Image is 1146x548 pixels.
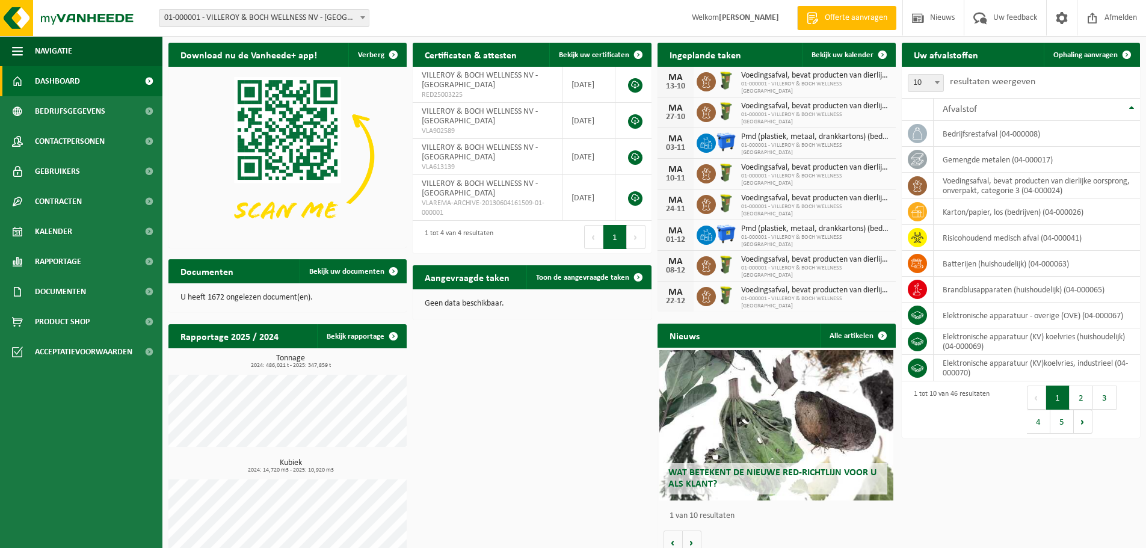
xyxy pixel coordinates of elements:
[664,103,688,113] div: MA
[812,51,873,59] span: Bekijk uw kalender
[741,265,890,279] span: 01-000001 - VILLEROY & BOCH WELLNESS [GEOGRAPHIC_DATA]
[562,103,615,139] td: [DATE]
[664,165,688,174] div: MA
[664,134,688,144] div: MA
[741,132,890,142] span: Pmd (plastiek, metaal, drankkartons) (bedrijven)
[549,43,650,67] a: Bekijk uw certificaten
[422,162,553,172] span: VLA613139
[1044,43,1139,67] a: Ophaling aanvragen
[741,71,890,81] span: Voedingsafval, bevat producten van dierlijke oorsprong, onverpakt, categorie 3
[603,225,627,249] button: 1
[174,354,407,369] h3: Tonnage
[1046,386,1070,410] button: 1
[168,43,329,66] h2: Download nu de Vanheede+ app!
[536,274,629,282] span: Toon de aangevraagde taken
[358,51,384,59] span: Verberg
[35,96,105,126] span: Bedrijfsgegevens
[413,265,522,289] h2: Aangevraagde taken
[908,74,944,92] span: 10
[934,303,1140,328] td: elektronische apparatuur - overige (OVE) (04-000067)
[934,277,1140,303] td: brandblusapparaten (huishoudelijk) (04-000065)
[584,225,603,249] button: Previous
[934,121,1140,147] td: bedrijfsrestafval (04-000008)
[908,384,990,435] div: 1 tot 10 van 46 resultaten
[422,199,553,218] span: VLAREMA-ARCHIVE-20130604161509-01-000001
[1050,410,1074,434] button: 5
[562,139,615,175] td: [DATE]
[934,328,1140,355] td: elektronische apparatuur (KV) koelvries (huishoudelijk) (04-000069)
[35,277,86,307] span: Documenten
[526,265,650,289] a: Toon de aangevraagde taken
[741,295,890,310] span: 01-000001 - VILLEROY & BOCH WELLNESS [GEOGRAPHIC_DATA]
[422,126,553,136] span: VLA902589
[664,205,688,214] div: 24-11
[902,43,990,66] h2: Uw afvalstoffen
[35,66,80,96] span: Dashboard
[180,294,395,302] p: U heeft 1672 ongelezen document(en).
[35,337,132,367] span: Acceptatievoorwaarden
[562,175,615,221] td: [DATE]
[741,163,890,173] span: Voedingsafval, bevat producten van dierlijke oorsprong, onverpakt, categorie 3
[716,285,736,306] img: WB-0060-HPE-GN-50
[422,90,553,100] span: RED25003225
[741,142,890,156] span: 01-000001 - VILLEROY & BOCH WELLNESS [GEOGRAPHIC_DATA]
[419,224,493,250] div: 1 tot 4 van 4 resultaten
[168,324,291,348] h2: Rapportage 2025 / 2024
[664,266,688,275] div: 08-12
[174,363,407,369] span: 2024: 486,021 t - 2025: 347,859 t
[664,288,688,297] div: MA
[664,257,688,266] div: MA
[1074,410,1092,434] button: Next
[559,51,629,59] span: Bekijk uw certificaten
[716,162,736,183] img: WB-0060-HPE-GN-50
[802,43,895,67] a: Bekijk uw kalender
[664,236,688,244] div: 01-12
[35,36,72,66] span: Navigatie
[168,259,245,283] h2: Documenten
[668,468,876,489] span: Wat betekent de nieuwe RED-richtlijn voor u als klant?
[664,113,688,122] div: 27-10
[716,132,736,152] img: WB-1100-HPE-BE-01
[664,73,688,82] div: MA
[741,102,890,111] span: Voedingsafval, bevat producten van dierlijke oorsprong, onverpakt, categorie 3
[309,268,384,276] span: Bekijk uw documenten
[174,467,407,473] span: 2024: 14,720 m3 - 2025: 10,920 m3
[664,82,688,91] div: 13-10
[664,297,688,306] div: 22-12
[425,300,639,308] p: Geen data beschikbaar.
[716,70,736,91] img: WB-0060-HPE-GN-50
[950,77,1035,87] label: resultaten weergeven
[934,147,1140,173] td: gemengde metalen (04-000017)
[35,156,80,186] span: Gebruikers
[422,107,538,126] span: VILLEROY & BOCH WELLNESS NV - [GEOGRAPHIC_DATA]
[35,217,72,247] span: Kalender
[716,101,736,122] img: WB-0060-HPE-GN-50
[317,324,405,348] a: Bekijk rapportage
[741,255,890,265] span: Voedingsafval, bevat producten van dierlijke oorsprong, onverpakt, categorie 3
[422,143,538,162] span: VILLEROY & BOCH WELLNESS NV - [GEOGRAPHIC_DATA]
[562,67,615,103] td: [DATE]
[822,12,890,24] span: Offerte aanvragen
[719,13,779,22] strong: [PERSON_NAME]
[35,186,82,217] span: Contracten
[716,254,736,275] img: WB-0060-HPE-GN-50
[908,75,943,91] span: 10
[627,225,645,249] button: Next
[159,9,369,27] span: 01-000001 - VILLEROY & BOCH WELLNESS NV - ROESELARE
[1070,386,1093,410] button: 2
[422,179,538,198] span: VILLEROY & BOCH WELLNESS NV - [GEOGRAPHIC_DATA]
[741,81,890,95] span: 01-000001 - VILLEROY & BOCH WELLNESS [GEOGRAPHIC_DATA]
[658,324,712,347] h2: Nieuws
[741,194,890,203] span: Voedingsafval, bevat producten van dierlijke oorsprong, onverpakt, categorie 3
[658,43,753,66] h2: Ingeplande taken
[934,251,1140,277] td: batterijen (huishoudelijk) (04-000063)
[35,247,81,277] span: Rapportage
[716,193,736,214] img: WB-0060-HPE-GN-50
[943,105,977,114] span: Afvalstof
[716,224,736,244] img: WB-1100-HPE-BE-01
[664,195,688,205] div: MA
[934,199,1140,225] td: karton/papier, los (bedrijven) (04-000026)
[348,43,405,67] button: Verberg
[422,71,538,90] span: VILLEROY & BOCH WELLNESS NV - [GEOGRAPHIC_DATA]
[1093,386,1117,410] button: 3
